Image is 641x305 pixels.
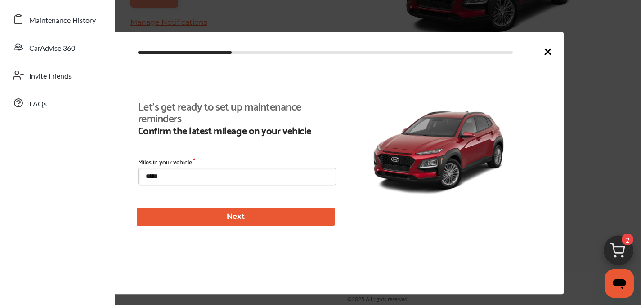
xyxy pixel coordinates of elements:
button: Next [137,208,335,226]
span: Invite Friends [29,71,72,82]
b: Let's get ready to set up maintenance reminders [138,100,330,124]
img: cart_icon.3d0951e8.svg [597,231,640,274]
iframe: Button to launch messaging window [605,269,634,298]
label: Miles in your vehicle [138,159,336,166]
img: 12686_st0640_046.jpg [368,97,509,203]
a: FAQs [8,91,106,115]
a: CarAdvise 360 [8,35,106,59]
b: Confirm the latest mileage on your vehicle [138,124,330,136]
span: Maintenance History [29,15,96,27]
a: Invite Friends [8,63,106,87]
span: CarAdvise 360 [29,43,75,54]
span: FAQs [29,98,47,110]
a: Maintenance History [8,8,106,31]
span: 2 [622,234,633,245]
